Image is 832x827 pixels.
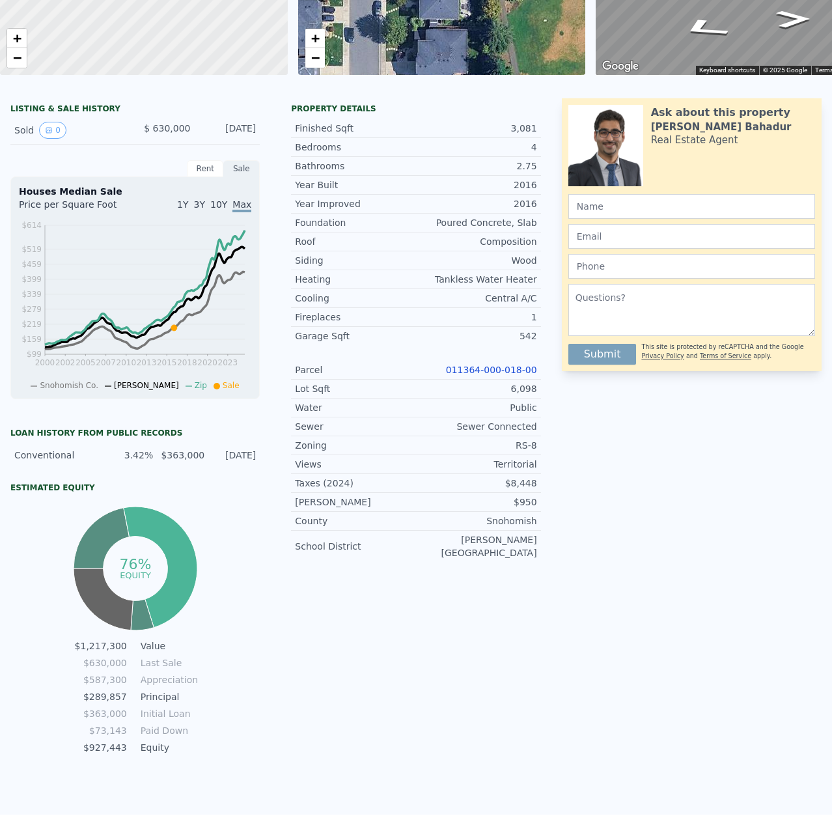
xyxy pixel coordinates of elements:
tspan: 2007 [96,358,116,367]
button: View historical data [39,122,66,139]
button: Keyboard shortcuts [699,66,755,75]
tspan: $519 [21,245,42,254]
tspan: $159 [21,335,42,344]
div: [PERSON_NAME] [295,496,416,509]
div: [DATE] [212,449,256,462]
div: Wood [416,254,537,267]
tspan: $339 [21,290,42,299]
div: Water [295,401,416,414]
div: 1 [416,311,537,324]
div: This site is protected by reCAPTCHA and the Google and apply. [641,339,815,365]
div: Roof [295,235,416,248]
tspan: $219 [21,320,42,329]
tspan: $459 [21,260,42,269]
div: Garage Sqft [295,329,416,343]
a: Zoom in [7,29,27,48]
a: Zoom in [305,29,325,48]
a: Zoom out [305,48,325,68]
td: Paid Down [138,723,197,738]
td: Equity [138,740,197,755]
a: Privacy Policy [641,352,684,359]
a: Terms of Service [700,352,751,359]
button: Submit [568,344,637,365]
div: 2.75 [416,160,537,173]
div: $363,000 [161,449,204,462]
span: + [13,30,21,46]
div: 2016 [416,197,537,210]
tspan: 2002 [55,358,76,367]
div: 3,081 [416,122,537,135]
div: Sewer Connected [416,420,537,433]
div: [PERSON_NAME] Bahadur [651,120,792,133]
div: Year Improved [295,197,416,210]
div: 3.42% [109,449,153,462]
span: Sale [223,381,240,390]
div: Parcel [295,363,416,376]
input: Email [568,224,815,249]
a: 011364-000-018-00 [446,365,537,375]
div: Ask about this property [651,105,790,120]
input: Phone [568,254,815,279]
div: Loan history from public records [10,428,260,438]
div: Foundation [295,216,416,229]
span: 3Y [194,199,205,210]
tspan: $614 [21,221,42,230]
div: Composition [416,235,537,248]
td: Appreciation [138,673,197,687]
div: Finished Sqft [295,122,416,135]
span: [PERSON_NAME] [114,381,179,390]
div: Real Estate Agent [651,133,738,147]
div: Rent [187,160,223,177]
div: Year Built [295,178,416,191]
div: Taxes (2024) [295,477,416,490]
div: School District [295,540,416,553]
div: Property details [291,104,540,114]
span: Snohomish Co. [40,381,98,390]
div: Public [416,401,537,414]
tspan: equity [120,570,151,580]
span: 10Y [210,199,227,210]
div: 542 [416,329,537,343]
div: Price per Square Foot [19,198,135,219]
td: $587,300 [74,673,128,687]
div: Cooling [295,292,416,305]
div: [PERSON_NAME][GEOGRAPHIC_DATA] [416,533,537,559]
tspan: 76% [119,556,151,572]
path: Go South, 105th Pl W [762,6,825,32]
tspan: 2000 [35,358,55,367]
td: $630,000 [74,656,128,670]
td: $363,000 [74,707,128,721]
div: Heating [295,273,416,286]
div: Conventional [14,449,102,462]
div: Sale [223,160,260,177]
span: − [13,49,21,66]
span: 1Y [177,199,188,210]
a: Zoom out [7,48,27,68]
div: Poured Concrete, Slab [416,216,537,229]
span: Zip [195,381,207,390]
td: $1,217,300 [74,639,128,653]
div: Siding [295,254,416,267]
div: $8,448 [416,477,537,490]
td: Principal [138,690,197,704]
td: Initial Loan [138,707,197,721]
div: Estimated Equity [10,483,260,493]
td: $289,857 [74,690,128,704]
path: Go Northwest, 105th Pl W [658,13,750,44]
td: Last Sale [138,656,197,670]
tspan: 2018 [177,358,197,367]
tspan: 2005 [76,358,96,367]
td: $73,143 [74,723,128,738]
div: Houses Median Sale [19,185,251,198]
span: − [311,49,319,66]
div: Tankless Water Heater [416,273,537,286]
div: Lot Sqft [295,382,416,395]
div: [DATE] [201,122,256,139]
span: © 2025 Google [763,66,807,74]
span: + [311,30,319,46]
img: Google [599,58,642,75]
tspan: 2023 [218,358,238,367]
a: Open this area in Google Maps (opens a new window) [599,58,642,75]
span: Max [232,199,251,212]
div: 2016 [416,178,537,191]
